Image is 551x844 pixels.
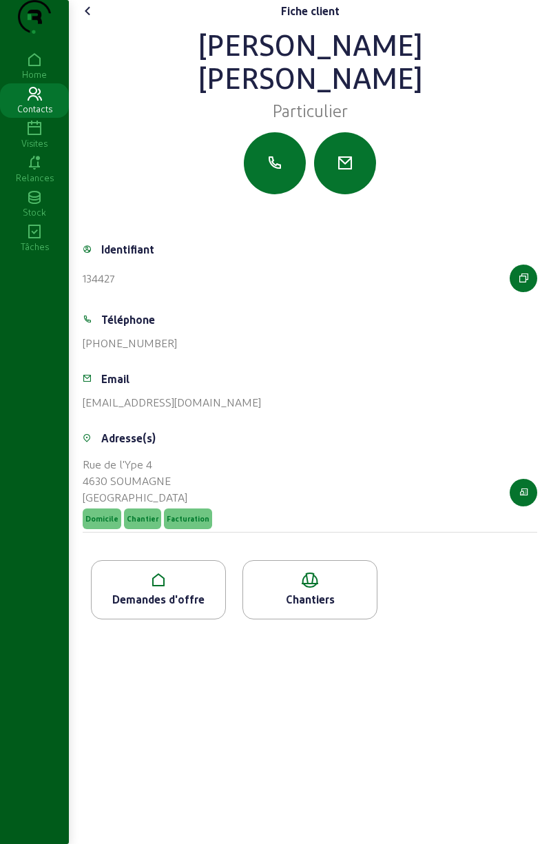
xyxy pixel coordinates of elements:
[92,591,225,608] div: Demandes d'offre
[101,311,155,328] div: Téléphone
[243,591,377,608] div: Chantiers
[83,61,537,94] div: [PERSON_NAME]
[85,514,118,524] span: Domicile
[83,28,537,61] div: [PERSON_NAME]
[83,489,215,506] div: [GEOGRAPHIC_DATA]
[101,371,129,387] div: Email
[281,3,340,19] div: Fiche client
[83,394,261,411] div: [EMAIL_ADDRESS][DOMAIN_NAME]
[83,270,114,287] div: 134427
[83,473,215,489] div: 4630 SOUMAGNE
[101,241,154,258] div: Identifiant
[83,456,215,473] div: Rue de l'Ype 4
[101,430,156,446] div: Adresse(s)
[83,335,177,351] div: [PHONE_NUMBER]
[127,514,158,524] span: Chantier
[83,99,537,121] div: Particulier
[167,514,209,524] span: Facturation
